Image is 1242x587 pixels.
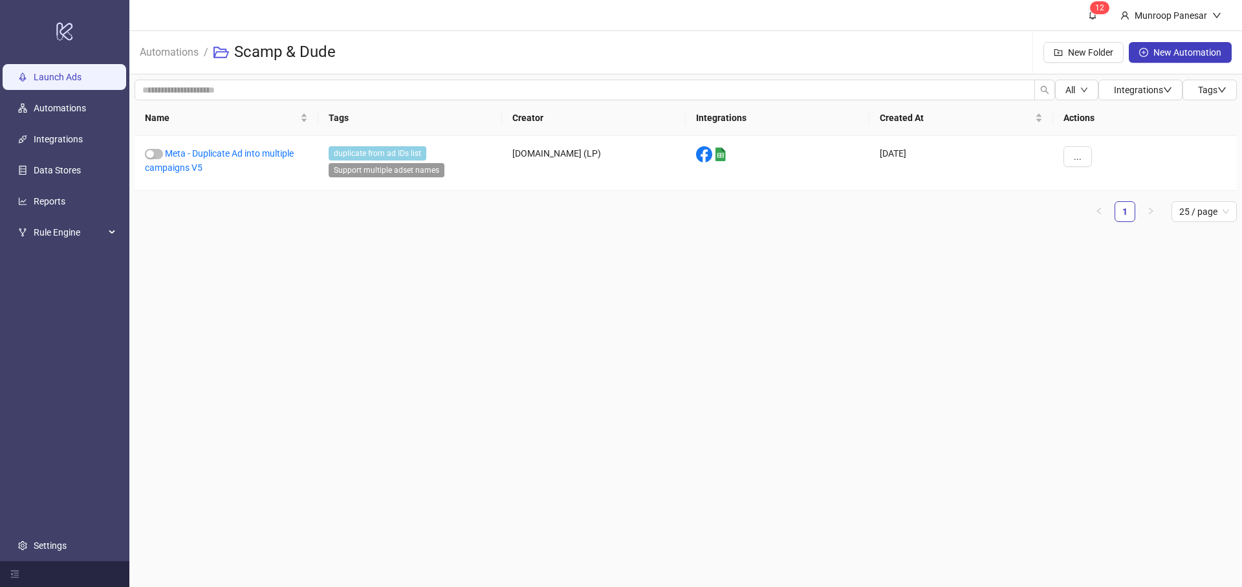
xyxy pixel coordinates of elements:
span: Rule Engine [34,219,105,245]
span: down [1163,85,1172,94]
span: plus-circle [1139,48,1148,57]
span: ... [1074,151,1082,162]
span: 2 [1100,3,1104,12]
th: Actions [1053,100,1237,136]
a: Data Stores [34,165,81,175]
a: Automations [137,44,201,58]
th: Tags [318,100,502,136]
span: 25 / page [1179,202,1229,221]
th: Creator [502,100,686,136]
button: Alldown [1055,80,1098,100]
span: down [1212,11,1221,20]
sup: 12 [1090,1,1109,14]
span: menu-fold [10,570,19,579]
span: search [1040,85,1049,94]
span: 1 [1095,3,1100,12]
li: Next Page [1140,201,1161,222]
span: New Folder [1068,47,1113,58]
span: Created At [880,111,1032,125]
span: duplicate from ad IDs list [329,146,426,161]
button: New Automation [1129,42,1232,63]
a: Integrations [34,134,83,144]
div: Page Size [1171,201,1237,222]
li: 1 [1115,201,1135,222]
span: fork [18,228,27,237]
span: Support multiple adset names [329,163,444,177]
span: down [1080,86,1088,94]
span: Integrations [1114,85,1172,95]
button: Tagsdown [1182,80,1237,100]
button: left [1089,201,1109,222]
div: [DATE] [869,136,1053,191]
h3: Scamp & Dude [234,42,336,63]
button: New Folder [1043,42,1124,63]
button: right [1140,201,1161,222]
span: folder-add [1054,48,1063,57]
li: Previous Page [1089,201,1109,222]
a: Settings [34,540,67,551]
a: Automations [34,103,86,113]
span: user [1120,11,1129,20]
th: Integrations [686,100,869,136]
button: ... [1063,146,1092,167]
span: bell [1088,10,1097,19]
div: Munroop Panesar [1129,8,1212,23]
span: folder-open [213,45,229,60]
li: / [204,32,208,73]
span: New Automation [1153,47,1221,58]
span: right [1147,207,1155,215]
a: Reports [34,196,65,206]
a: Launch Ads [34,72,82,82]
span: left [1095,207,1103,215]
button: Integrationsdown [1098,80,1182,100]
span: Tags [1198,85,1226,95]
span: All [1065,85,1075,95]
a: Meta - Duplicate Ad into multiple campaigns V5 [145,148,294,173]
a: 1 [1115,202,1135,221]
div: [DOMAIN_NAME] (LP) [502,136,686,191]
th: Name [135,100,318,136]
th: Created At [869,100,1053,136]
span: Name [145,111,298,125]
span: down [1217,85,1226,94]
